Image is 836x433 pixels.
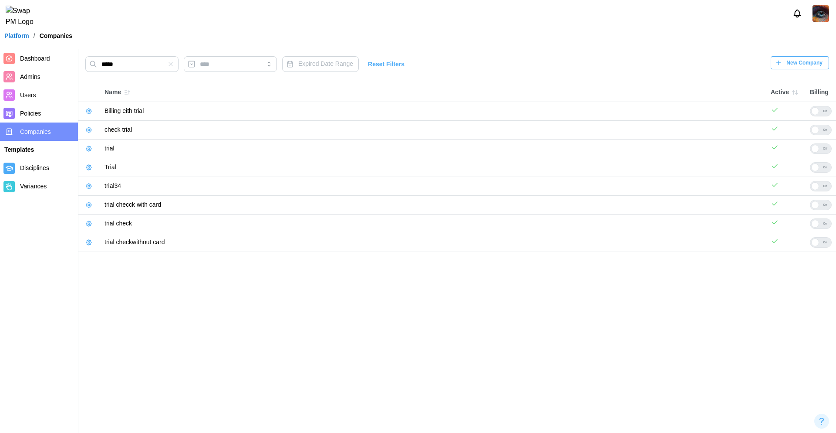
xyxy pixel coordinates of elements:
[6,6,41,27] img: Swap PM Logo
[100,177,766,196] td: trial34
[100,196,766,215] td: trial checck with card
[790,6,805,21] button: Notifications
[812,5,829,22] a: Zulqarnain Khalil
[282,56,359,72] button: Expired Date Range
[819,181,831,191] div: On
[819,219,831,228] div: On
[20,183,47,190] span: Variances
[810,88,832,97] div: Billing
[20,110,41,117] span: Policies
[20,55,50,62] span: Dashboard
[298,60,353,67] span: Expired Date Range
[771,56,829,69] button: New Company
[100,233,766,252] td: trial checkwithout card
[364,56,408,72] button: Reset Filters
[104,86,762,99] div: Name
[20,128,51,135] span: Companies
[819,106,831,116] div: On
[4,145,74,155] div: Templates
[771,86,801,99] div: Active
[786,57,823,69] span: New Company
[368,57,405,72] span: Reset Filters
[819,238,831,247] div: On
[819,200,831,210] div: On
[20,92,36,99] span: Users
[20,73,40,80] span: Admins
[100,121,766,140] td: check trial
[100,158,766,177] td: Trial
[4,33,29,39] a: Platform
[819,163,831,172] div: On
[100,215,766,233] td: trial check
[100,140,766,158] td: trial
[812,5,829,22] img: 2Q==
[34,33,35,39] div: /
[20,164,49,171] span: Disciplines
[819,125,831,135] div: On
[100,102,766,121] td: Billing eith trial
[40,33,72,39] div: Companies
[819,144,831,153] div: Off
